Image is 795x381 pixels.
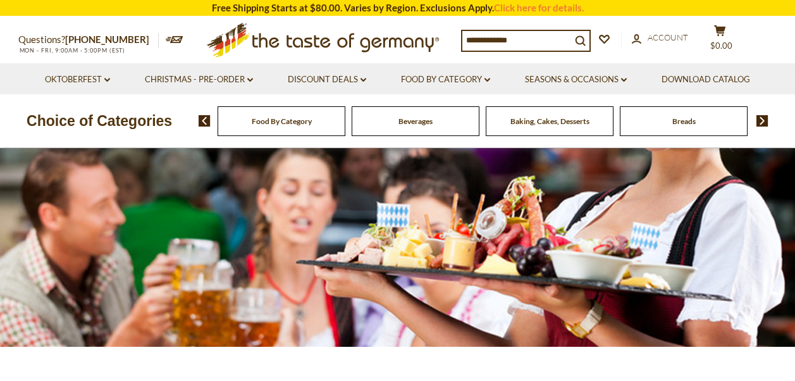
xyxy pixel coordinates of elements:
a: Food By Category [252,116,312,126]
img: next arrow [756,115,768,127]
a: Discount Deals [288,73,366,87]
a: Oktoberfest [45,73,110,87]
span: $0.00 [710,41,732,51]
a: Baking, Cakes, Desserts [510,116,589,126]
span: MON - FRI, 9:00AM - 5:00PM (EST) [18,47,126,54]
a: Download Catalog [662,73,750,87]
a: Christmas - PRE-ORDER [145,73,253,87]
p: Questions? [18,32,159,48]
a: Breads [672,116,696,126]
img: previous arrow [199,115,211,127]
button: $0.00 [701,25,739,56]
a: Seasons & Occasions [525,73,627,87]
a: Beverages [398,116,433,126]
a: Click here for details. [494,2,584,13]
span: Account [648,32,688,42]
a: Account [632,31,688,45]
a: Food By Category [401,73,490,87]
a: [PHONE_NUMBER] [65,34,149,45]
